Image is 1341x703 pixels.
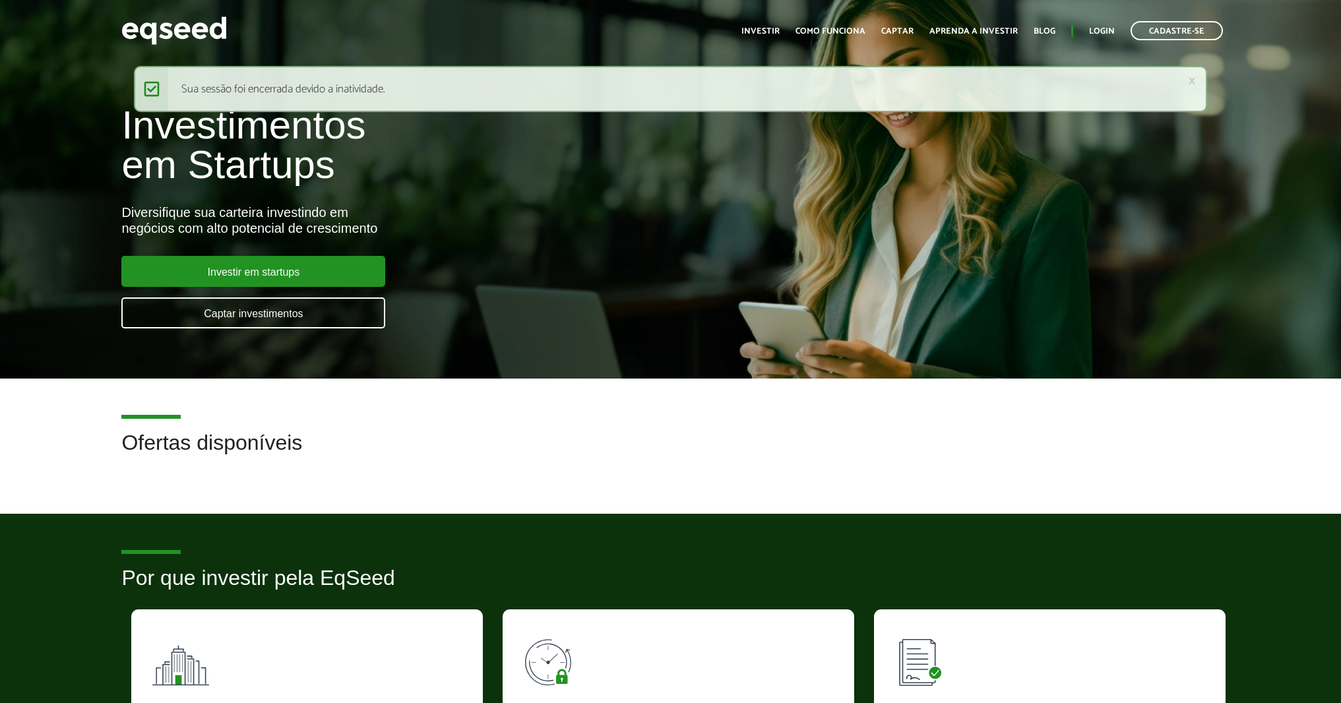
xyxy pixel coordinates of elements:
h2: Ofertas disponíveis [121,431,1219,474]
a: Cadastre-se [1131,21,1223,40]
a: Captar [881,27,914,36]
img: EqSeed [121,13,227,48]
a: Como funciona [795,27,865,36]
div: Sua sessão foi encerrada devido a inatividade. [134,66,1206,112]
h2: Por que investir pela EqSeed [121,566,1219,609]
a: × [1188,74,1196,88]
a: Captar investimentos [121,297,385,328]
div: Diversifique sua carteira investindo em negócios com alto potencial de crescimento [121,204,772,236]
img: 90x90_lista.svg [894,629,953,688]
a: Investir [741,27,780,36]
a: Investir em startups [121,256,385,287]
img: 90x90_fundos.svg [151,629,210,688]
h1: Investimentos em Startups [121,106,772,185]
img: 90x90_tempo.svg [522,629,582,688]
a: Login [1089,27,1115,36]
a: Aprenda a investir [929,27,1018,36]
a: Blog [1034,27,1055,36]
